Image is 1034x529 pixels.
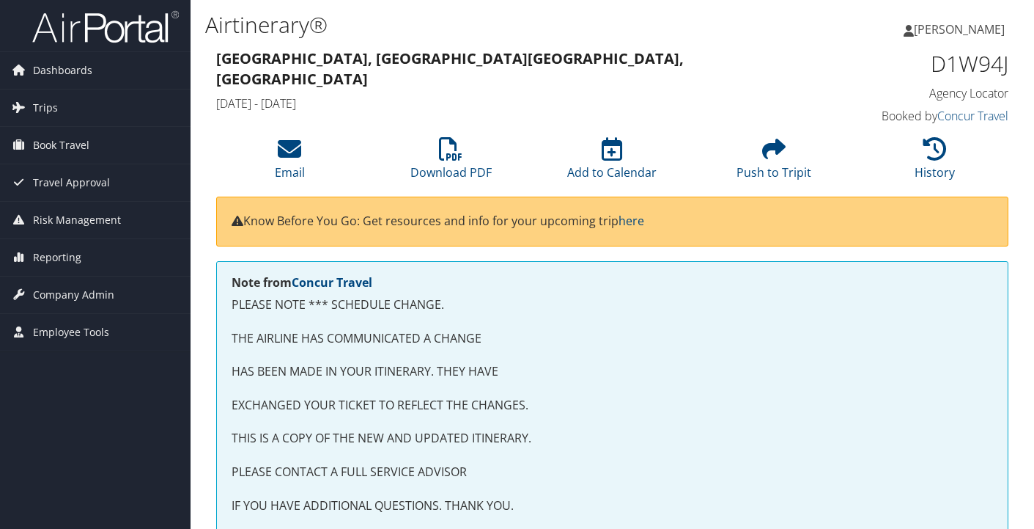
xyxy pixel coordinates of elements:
img: airportal-logo.png [32,10,179,44]
span: Trips [33,90,58,126]
strong: [GEOGRAPHIC_DATA], [GEOGRAPHIC_DATA] [GEOGRAPHIC_DATA], [GEOGRAPHIC_DATA] [216,48,684,89]
span: [PERSON_NAME] [914,21,1005,37]
p: PLEASE NOTE *** SCHEDULE CHANGE. [232,296,993,315]
span: Dashboards [33,52,92,89]
h4: Booked by [827,108,1008,124]
strong: Note from [232,274,372,291]
a: [PERSON_NAME] [904,7,1019,51]
p: PLEASE CONTACT A FULL SERVICE ADVISOR [232,463,993,482]
span: Travel Approval [33,164,110,201]
a: Download PDF [410,145,492,180]
h1: D1W94J [827,48,1008,79]
p: THE AIRLINE HAS COMMUNICATED A CHANGE [232,329,993,349]
span: Risk Management [33,202,121,238]
a: here [618,213,644,229]
p: IF YOU HAVE ADDITIONAL QUESTIONS. THANK YOU. [232,497,993,516]
h4: Agency Locator [827,85,1008,101]
span: Reporting [33,239,81,276]
span: Book Travel [33,127,89,164]
h1: Airtinerary® [205,10,748,40]
a: Push to Tripit [736,145,811,180]
h4: [DATE] - [DATE] [216,95,805,112]
a: Concur Travel [292,274,372,291]
a: Add to Calendar [567,145,657,180]
p: HAS BEEN MADE IN YOUR ITINERARY. THEY HAVE [232,362,993,382]
p: EXCHANGED YOUR TICKET TO REFLECT THE CHANGES. [232,396,993,415]
a: Concur Travel [937,108,1008,124]
a: History [915,145,955,180]
p: THIS IS A COPY OF THE NEW AND UPDATED ITINERARY. [232,429,993,448]
a: Email [275,145,305,180]
span: Company Admin [33,277,114,313]
span: Employee Tools [33,314,109,351]
p: Know Before You Go: Get resources and info for your upcoming trip [232,212,993,231]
